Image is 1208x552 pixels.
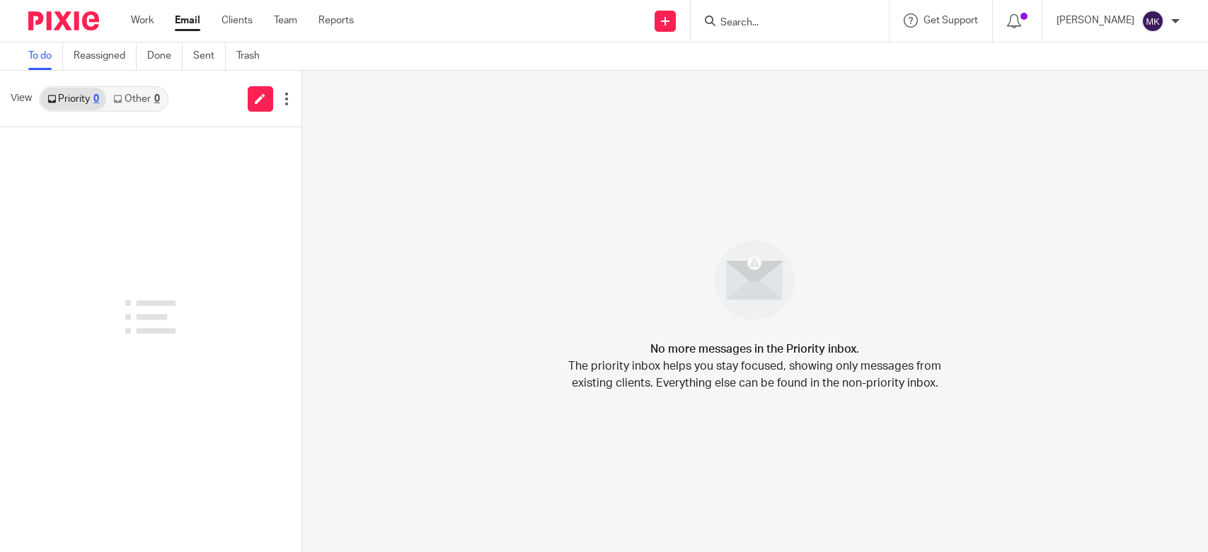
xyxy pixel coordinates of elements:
h4: No more messages in the Priority inbox. [650,341,859,358]
a: To do [28,42,63,70]
a: Reports [318,13,354,28]
a: Work [131,13,154,28]
p: [PERSON_NAME] [1057,13,1134,28]
img: svg%3E [1141,10,1164,33]
p: The priority inbox helps you stay focused, showing only messages from existing clients. Everythin... [568,358,943,392]
a: Trash [236,42,270,70]
span: View [11,91,32,106]
a: Clients [222,13,253,28]
a: Other0 [106,88,166,110]
img: Pixie [28,11,99,30]
span: Get Support [924,16,978,25]
a: Reassigned [74,42,137,70]
div: 0 [93,94,99,104]
div: 0 [154,94,160,104]
img: image [706,231,804,329]
a: Email [175,13,200,28]
a: Sent [193,42,226,70]
a: Priority0 [40,88,106,110]
a: Done [147,42,183,70]
input: Search [719,17,846,30]
a: Team [274,13,297,28]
